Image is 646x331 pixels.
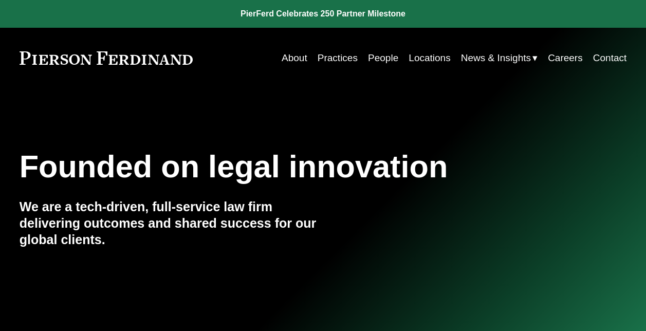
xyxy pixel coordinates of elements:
h1: Founded on legal innovation [20,149,526,185]
a: About [282,48,307,68]
h4: We are a tech-driven, full-service law firm delivering outcomes and shared success for our global... [20,199,323,248]
a: Contact [593,48,626,68]
a: Careers [548,48,583,68]
span: News & Insights [461,49,531,67]
a: People [368,48,398,68]
a: folder dropdown [461,48,538,68]
a: Locations [409,48,450,68]
a: Practices [318,48,358,68]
